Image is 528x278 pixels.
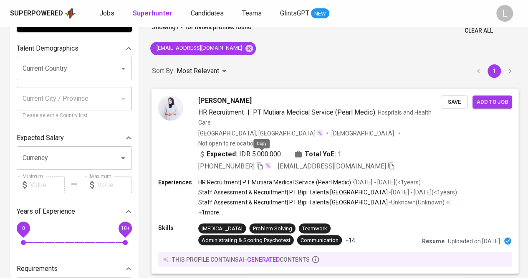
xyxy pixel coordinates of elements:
div: Superpowered [10,9,63,18]
div: [GEOGRAPHIC_DATA], [GEOGRAPHIC_DATA] [198,129,323,137]
button: page 1 [488,64,501,78]
p: Please select a Country first [23,112,126,120]
nav: pagination navigation [470,64,518,78]
b: 1 - 1 [176,24,187,31]
p: Not open to relocation [198,139,256,147]
p: • [DATE] - [DATE] ( <1 years ) [387,188,457,196]
span: Clear All [465,26,493,36]
img: app logo [65,7,76,20]
button: Add to job [472,95,512,108]
div: Problem Solving [253,224,292,232]
p: Resume [422,237,445,245]
p: Uploaded on [DATE] [448,237,500,245]
div: Most Relevant [177,64,229,79]
span: GlintsGPT [280,9,309,17]
div: IDR 5.000.000 [198,149,281,159]
span: HR Recruitment [198,108,244,116]
div: Administrating & Scoring Psychotest [202,236,291,244]
span: Save [445,97,463,107]
span: 1 [338,149,341,159]
span: Jobs [99,9,114,17]
b: 1 [193,24,197,31]
div: Years of Experience [17,203,132,220]
span: [DEMOGRAPHIC_DATA] [331,129,395,137]
a: Jobs [99,8,116,19]
span: Add to job [477,97,508,107]
input: Value [97,176,132,193]
span: | [247,107,249,117]
div: Requirements [17,260,132,277]
button: Save [441,95,467,108]
span: 0 [22,225,25,231]
p: Experiences [158,178,198,186]
p: Expected Salary [17,133,64,143]
p: Requirements [17,264,58,274]
p: Years of Experience [17,207,75,217]
a: Candidates [191,8,225,19]
p: HR Recruitment | PT Mutiara Medical Service (Pearl Medic) [198,178,351,186]
p: Staff Assessment & Recruitment | PT Bipi Talenta [GEOGRAPHIC_DATA] [198,188,387,196]
button: Open [117,152,129,164]
span: [EMAIL_ADDRESS][DOMAIN_NAME] [150,44,247,52]
span: Hospitals and Health Care [198,109,432,125]
div: Communication [301,236,339,244]
a: Teams [242,8,263,19]
div: Talent Demographics [17,40,132,57]
p: +1 more ... [198,208,457,217]
img: magic_wand.svg [264,162,271,168]
a: Superhunter [133,8,174,19]
span: [PHONE_NUMBER] [198,162,254,170]
button: Clear All [461,23,496,38]
span: Candidates [191,9,224,17]
p: Staff Assessment & Recruitment | PT Bipi Talenta [GEOGRAPHIC_DATA] [198,198,387,207]
p: Sort By [152,66,173,76]
input: Value [30,176,65,193]
div: L [496,5,513,22]
a: Superpoweredapp logo [10,7,76,20]
p: • Unknown ( Unknown ) [387,198,444,207]
span: NEW [311,10,329,18]
img: magic_wand.svg [316,130,323,136]
a: [PERSON_NAME]HR Recruitment|PT Mutiara Medical Service (Pearl Medic)Hospitals and Health Care[GEO... [152,89,518,273]
span: PT Mutiara Medical Service (Pearl Medic) [253,108,375,116]
span: [PERSON_NAME] [198,95,251,105]
a: GlintsGPT NEW [280,8,329,19]
p: Skills [158,223,198,232]
p: Most Relevant [177,66,219,76]
p: this profile contains contents [172,255,310,263]
p: +14 [345,236,355,244]
b: Expected: [207,149,237,159]
div: Teamwork [302,224,327,232]
button: Open [117,63,129,74]
p: Showing of talent profiles found [152,23,252,38]
b: Total YoE: [305,149,336,159]
img: b844eb1c584a0534eacffd8bb79254bd.jpeg [158,95,183,120]
span: Teams [242,9,262,17]
div: Expected Salary [17,130,132,146]
div: [MEDICAL_DATA] [202,224,243,232]
span: AI-generated [239,256,279,263]
b: Superhunter [133,9,172,17]
span: 10+ [121,225,129,231]
p: • [DATE] - [DATE] ( <1 years ) [351,178,420,186]
div: [EMAIL_ADDRESS][DOMAIN_NAME] [150,42,256,55]
p: Talent Demographics [17,43,78,54]
span: [EMAIL_ADDRESS][DOMAIN_NAME] [278,162,386,170]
